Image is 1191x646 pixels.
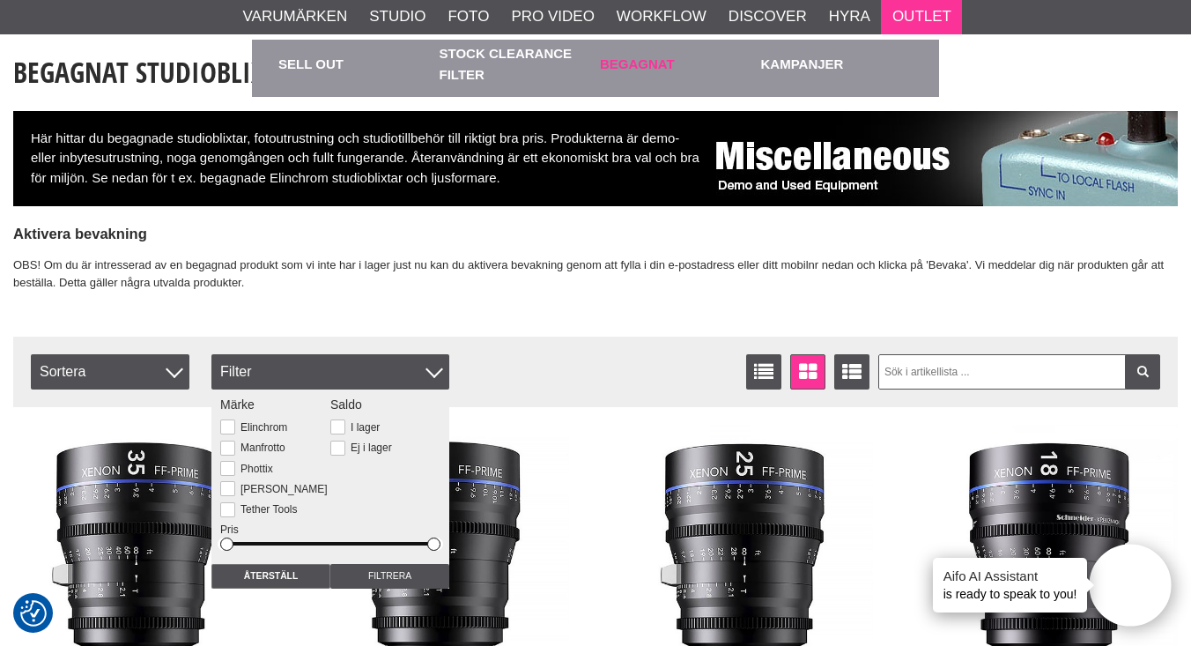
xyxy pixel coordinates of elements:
span: Märke [220,397,255,412]
a: Pro Video [511,5,594,28]
a: Filtrera [1125,354,1160,390]
p: OBS! Om du är intresserad av en begagnad produkt som vi inte har i lager just nu kan du aktivera ... [13,256,1178,293]
a: Fönstervisning [790,354,825,390]
label: Tether Tools [235,503,297,516]
img: Revisit consent button [20,600,47,627]
label: Elinchrom [235,421,287,434]
label: [PERSON_NAME] [235,483,328,495]
div: Här hittar du begagnade studioblixtar, fotoutrustning och studiotillbehör till riktigt bra pris. ... [13,111,1178,206]
h1: Begagnat Studioblixtar & Fotoutrustning [13,53,1178,92]
a: Utökad listvisning [834,354,869,390]
input: Återställ [211,564,330,589]
span: Sortera [31,354,189,390]
a: Outlet [892,5,951,28]
h4: Aifo AI Assistant [943,567,1077,585]
div: is ready to speak to you! [933,558,1088,613]
a: Varumärken [243,5,348,28]
a: Listvisning [746,354,781,390]
label: Manfrotto [235,442,285,454]
a: Studio [369,5,425,28]
h4: Aktivera bevakning [13,224,1178,244]
a: Hyra [829,5,870,28]
a: Stock Clearance Filter [440,40,592,88]
a: Begagnat [600,40,752,88]
a: Discover [729,5,807,28]
a: Workflow [617,5,706,28]
img: Begagnat och Demo Fotoutrustning [702,111,1178,206]
div: Filter [211,354,449,390]
span: Pris [220,523,239,536]
input: Sök i artikellista ... [878,354,1161,390]
label: I lager [345,421,380,434]
label: Ej i lager [345,442,392,454]
label: Phottix [235,463,273,475]
input: Filtrera [330,564,449,589]
button: Samtyckesinställningar [20,598,47,629]
a: Kampanjer [761,40,914,88]
a: Sell out [278,40,431,88]
a: Foto [448,5,489,28]
span: Saldo [330,397,362,412]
